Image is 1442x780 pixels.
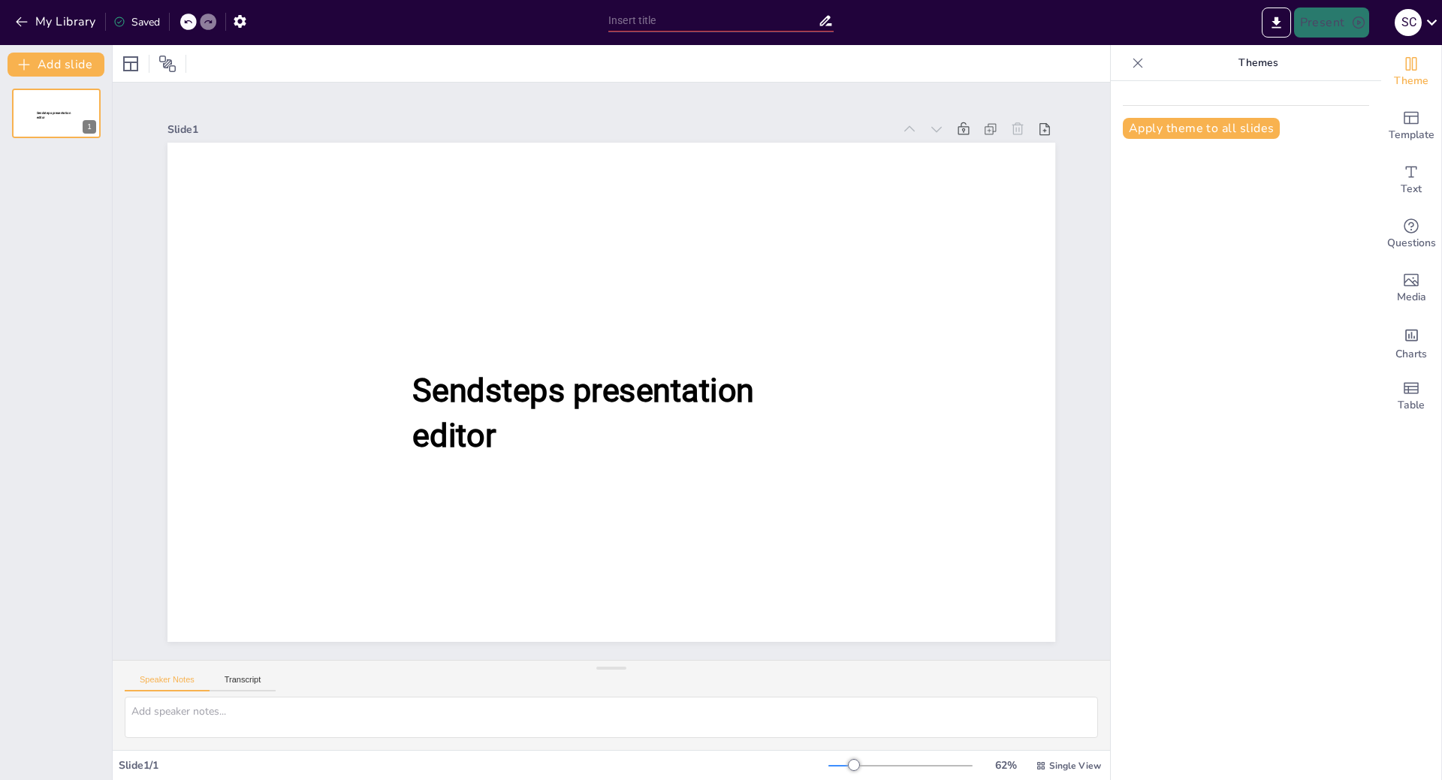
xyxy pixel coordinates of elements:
div: Layout [119,52,143,76]
span: Position [158,55,176,73]
button: Speaker Notes [125,675,210,691]
button: My Library [11,10,102,34]
span: Theme [1394,73,1428,89]
div: Add images, graphics, shapes or video [1381,261,1441,315]
div: Add a table [1381,369,1441,423]
button: Export to PowerPoint [1262,8,1291,38]
span: Sendsteps presentation editor [412,372,754,455]
span: Questions [1387,235,1436,251]
button: S C [1395,8,1422,38]
div: Slide 1 [167,122,893,137]
button: Present [1294,8,1369,38]
div: Saved [113,15,160,29]
p: Themes [1150,45,1366,81]
div: S C [1395,9,1422,36]
span: Text [1401,181,1422,197]
div: Add charts and graphs [1381,315,1441,369]
div: 62 % [988,758,1024,772]
input: Insert title [608,10,818,32]
div: 1 [12,89,101,138]
span: Table [1398,397,1425,414]
span: Media [1397,289,1426,306]
span: Charts [1395,346,1427,363]
span: Single View [1049,760,1101,772]
button: Apply theme to all slides [1123,118,1280,139]
div: Slide 1 / 1 [119,758,828,772]
button: Add slide [8,53,104,77]
div: Change the overall theme [1381,45,1441,99]
div: Add text boxes [1381,153,1441,207]
div: Get real-time input from your audience [1381,207,1441,261]
div: 1 [83,120,96,134]
span: Template [1389,127,1434,143]
div: Add ready made slides [1381,99,1441,153]
span: Sendsteps presentation editor [37,111,71,119]
button: Transcript [210,675,276,691]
